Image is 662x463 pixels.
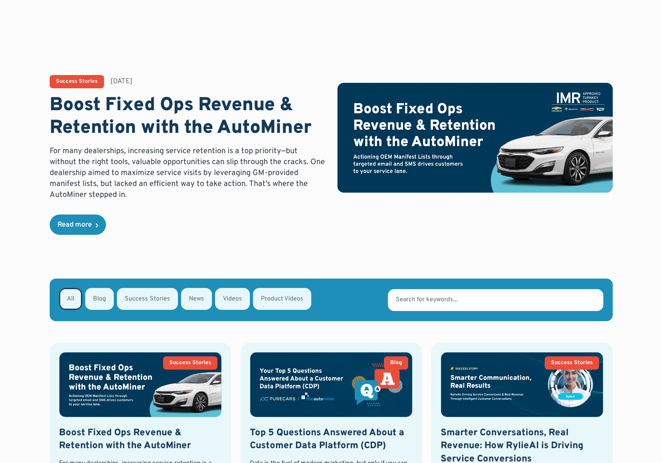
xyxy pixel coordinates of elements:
[50,146,325,200] p: For many dealerships, increasing service retention is a top priority—but without the right tools,...
[551,360,593,366] div: Success Stories
[110,77,133,86] div: [DATE]
[250,427,413,453] h2: Top 5 Questions Answered About a Customer Data Platform (CDP)
[50,215,106,235] a: Read more
[390,360,402,366] div: Blog
[50,95,325,139] h1: Boost Fixed Ops Revenue & Retention with the AutoMiner
[169,360,211,366] div: Success Stories
[388,289,603,311] input: Search for keywords...
[59,427,222,453] h2: Boost Fixed Ops Revenue & Retention with the AutoMiner
[56,79,98,84] div: Success Stories
[50,279,613,321] form: Email Form
[57,222,92,229] div: Read more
